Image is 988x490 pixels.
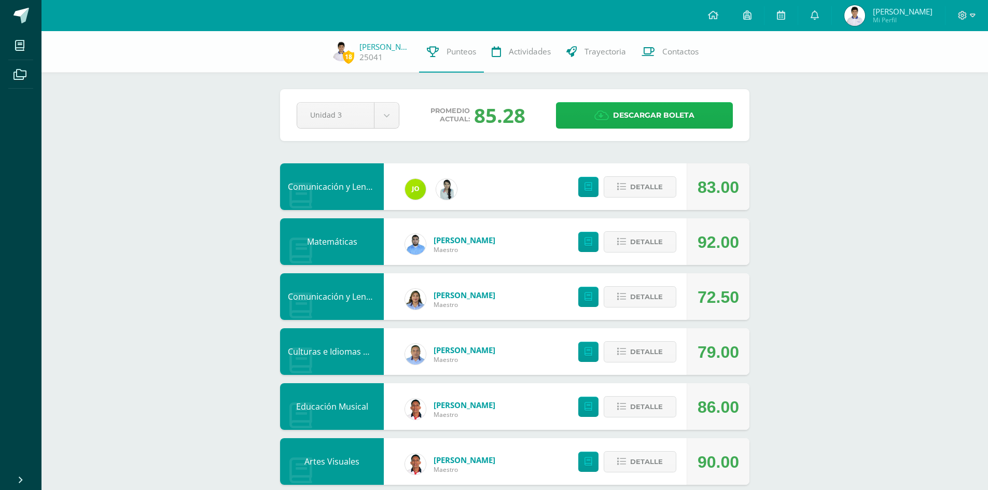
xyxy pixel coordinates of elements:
a: [PERSON_NAME] [434,345,495,355]
div: Culturas e Idiomas Mayas Garífuna o Xinca [280,328,384,375]
a: Unidad 3 [297,103,399,128]
img: 937d777aa527c70189f9fb3facc5f1f6.png [436,179,457,200]
div: 72.50 [698,274,739,320]
div: 90.00 [698,439,739,485]
span: Maestro [434,410,495,419]
a: [PERSON_NAME] [434,455,495,465]
span: Maestro [434,465,495,474]
span: [PERSON_NAME] [873,6,933,17]
span: Maestro [434,300,495,309]
span: Contactos [662,46,699,57]
span: Detalle [630,287,663,306]
a: [PERSON_NAME] [434,400,495,410]
button: Detalle [604,176,676,198]
img: 79eb5cb28572fb7ebe1e28c28929b0fa.png [405,179,426,200]
a: Actividades [484,31,559,73]
img: 54ea75c2c4af8710d6093b43030d56ea.png [405,234,426,255]
img: 074080cf5bc733bfb543c5917e2dee20.png [844,5,865,26]
span: 18 [343,50,354,63]
span: Detalle [630,452,663,471]
button: Detalle [604,451,676,472]
div: 85.28 [474,102,525,129]
div: Comunicación y Lenguaje, Idioma Extranjero [280,163,384,210]
span: Maestro [434,355,495,364]
div: 86.00 [698,384,739,430]
div: Comunicación y Lenguaje Idioma Español [280,273,384,320]
a: Descargar boleta [556,102,733,129]
div: 83.00 [698,164,739,211]
span: Detalle [630,342,663,361]
a: Contactos [634,31,706,73]
img: ea7da6ec4358329a77271c763a2d9c46.png [405,454,426,474]
img: 074080cf5bc733bfb543c5917e2dee20.png [331,40,352,61]
button: Detalle [604,231,676,253]
div: 79.00 [698,329,739,375]
img: 58211983430390fd978f7a65ba7f1128.png [405,344,426,365]
button: Detalle [604,396,676,417]
div: 92.00 [698,219,739,265]
span: Actividades [509,46,551,57]
div: Artes Visuales [280,438,384,485]
span: Trayectoria [585,46,626,57]
span: Detalle [630,232,663,251]
span: Mi Perfil [873,16,933,24]
a: [PERSON_NAME] [434,235,495,245]
span: Descargar boleta [613,103,694,128]
img: ea7da6ec4358329a77271c763a2d9c46.png [405,399,426,419]
a: [PERSON_NAME] [359,41,411,52]
span: Punteos [447,46,476,57]
a: Trayectoria [559,31,634,73]
div: Educación Musical [280,383,384,430]
a: 25041 [359,52,383,63]
div: Matemáticas [280,218,384,265]
button: Detalle [604,341,676,362]
span: Maestro [434,245,495,254]
span: Promedio actual: [430,107,470,123]
a: Punteos [419,31,484,73]
a: [PERSON_NAME] [434,290,495,300]
button: Detalle [604,286,676,307]
span: Unidad 3 [310,103,361,127]
img: d5f85972cab0d57661bd544f50574cc9.png [405,289,426,310]
span: Detalle [630,177,663,197]
span: Detalle [630,397,663,416]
